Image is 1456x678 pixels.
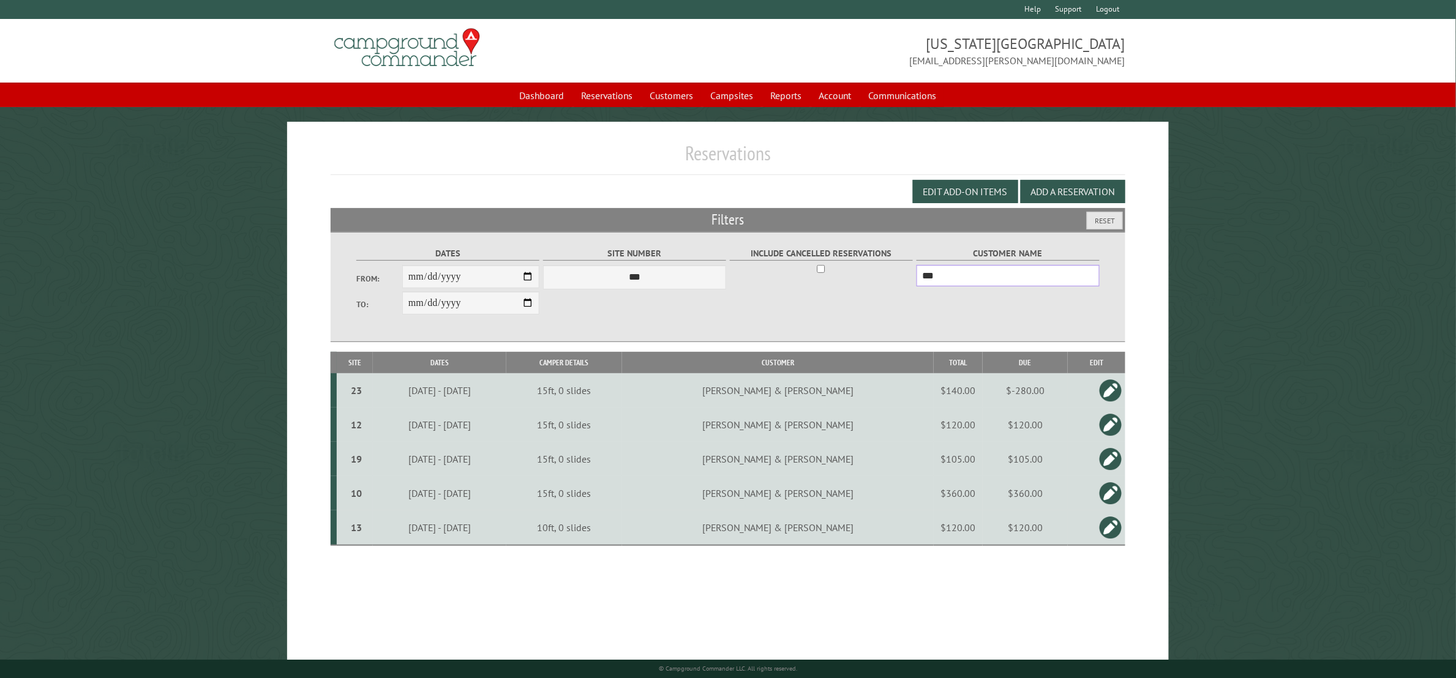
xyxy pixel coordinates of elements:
div: [DATE] - [DATE] [375,487,504,499]
td: $140.00 [934,373,983,408]
td: [PERSON_NAME] & [PERSON_NAME] [622,442,934,476]
div: 13 [342,521,370,534]
a: Customers [643,84,701,107]
a: Account [812,84,859,107]
a: Reports [764,84,809,107]
td: [PERSON_NAME] & [PERSON_NAME] [622,373,934,408]
td: [PERSON_NAME] & [PERSON_NAME] [622,476,934,510]
label: Include Cancelled Reservations [730,247,913,261]
th: Customer [622,352,934,373]
button: Edit Add-on Items [913,180,1018,203]
td: $120.00 [934,408,983,442]
div: [DATE] - [DATE] [375,419,504,431]
label: Site Number [543,247,726,261]
td: [PERSON_NAME] & [PERSON_NAME] [622,510,934,545]
td: 15ft, 0 slides [506,373,623,408]
th: Dates [373,352,506,373]
td: $360.00 [934,476,983,510]
a: Campsites [704,84,761,107]
td: $120.00 [934,510,983,545]
td: [PERSON_NAME] & [PERSON_NAME] [622,408,934,442]
button: Reset [1087,212,1123,229]
button: Add a Reservation [1021,180,1125,203]
small: © Campground Commander LLC. All rights reserved. [659,665,797,672]
h1: Reservations [331,141,1125,175]
td: $105.00 [934,442,983,476]
div: 10 [342,487,370,499]
label: Customer Name [917,247,1100,261]
label: To: [356,299,402,310]
a: Communications [861,84,944,107]
td: $120.00 [983,510,1068,545]
a: Dashboard [512,84,572,107]
th: Camper Details [506,352,623,373]
div: 12 [342,419,370,431]
label: Dates [356,247,539,261]
td: 15ft, 0 slides [506,476,623,510]
td: 10ft, 0 slides [506,510,623,545]
td: 15ft, 0 slides [506,442,623,476]
td: $120.00 [983,408,1068,442]
h2: Filters [331,208,1125,231]
a: Reservations [574,84,640,107]
th: Total [934,352,983,373]
th: Due [983,352,1068,373]
div: [DATE] - [DATE] [375,453,504,465]
div: [DATE] - [DATE] [375,384,504,397]
label: From: [356,273,402,285]
td: $105.00 [983,442,1068,476]
div: 23 [342,384,370,397]
th: Edit [1068,352,1125,373]
div: 19 [342,453,370,465]
img: Campground Commander [331,24,484,72]
td: 15ft, 0 slides [506,408,623,442]
th: Site [337,352,373,373]
td: $-280.00 [983,373,1068,408]
span: [US_STATE][GEOGRAPHIC_DATA] [EMAIL_ADDRESS][PERSON_NAME][DOMAIN_NAME] [728,34,1125,68]
div: [DATE] - [DATE] [375,521,504,534]
td: $360.00 [983,476,1068,510]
